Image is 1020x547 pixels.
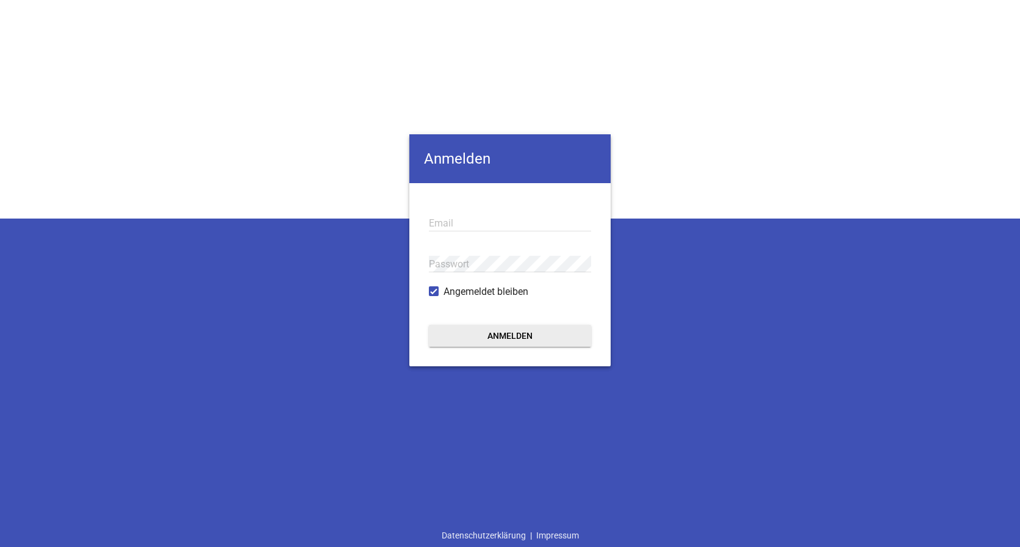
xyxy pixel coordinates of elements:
button: Anmelden [429,325,591,347]
a: Datenschutzerklärung [437,524,530,547]
span: Angemeldet bleiben [444,284,528,299]
a: Impressum [532,524,583,547]
div: | [437,524,583,547]
h4: Anmelden [409,134,611,183]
